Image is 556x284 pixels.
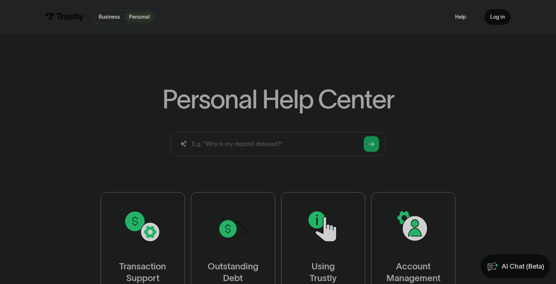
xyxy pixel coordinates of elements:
[171,132,385,156] form: Search
[45,13,84,21] img: Trustly Logo
[490,14,505,20] div: Log in
[124,12,154,22] a: Personal
[94,12,124,22] a: Business
[502,262,544,271] div: AI Chat (Beta)
[162,86,394,112] h1: Personal Help Center
[171,132,385,156] input: search
[481,254,550,278] a: AI Chat (Beta)
[129,13,150,21] p: Personal
[99,13,120,21] p: Business
[455,14,466,20] a: Help
[484,9,511,25] a: Log in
